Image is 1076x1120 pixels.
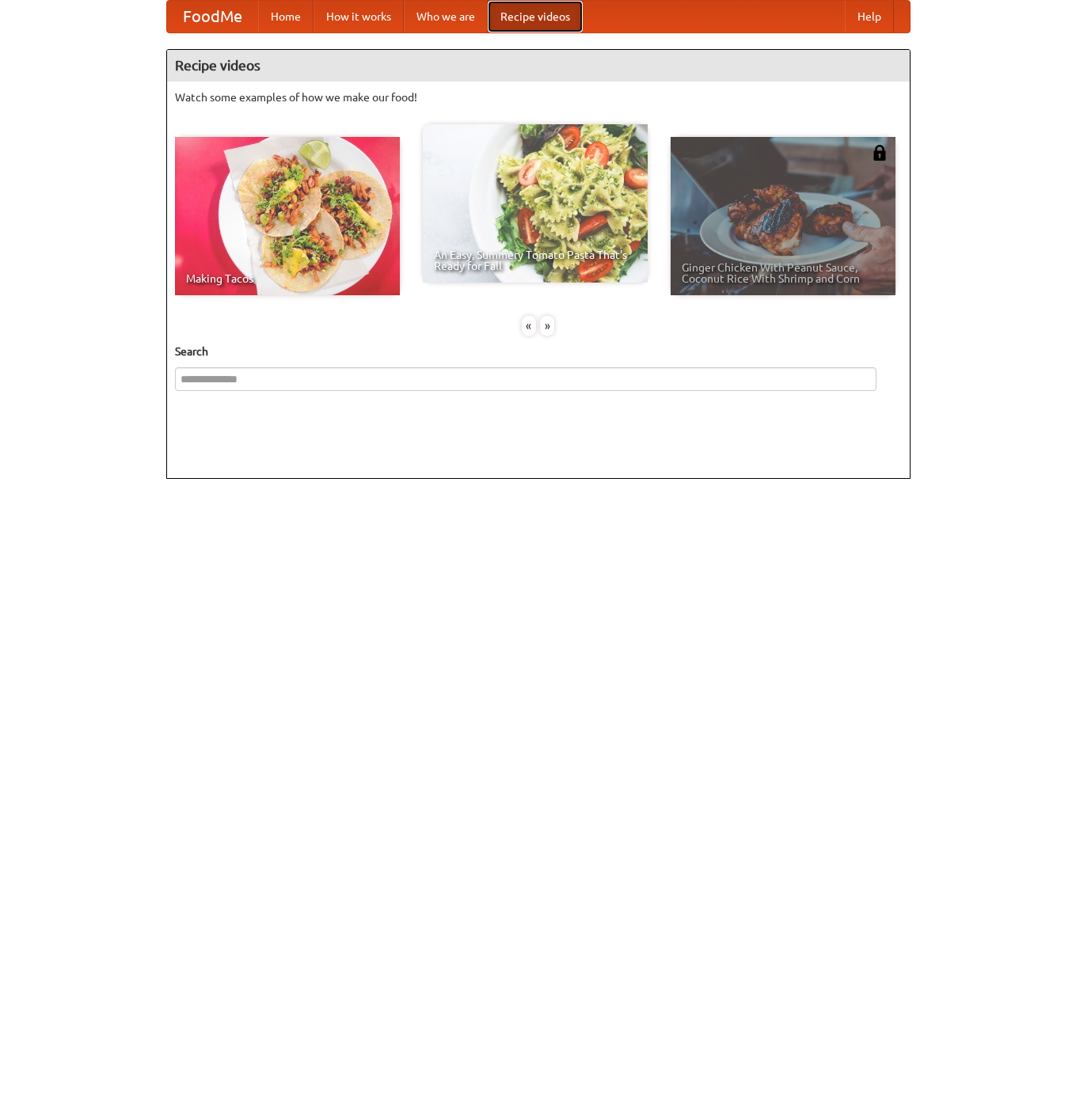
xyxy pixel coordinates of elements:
a: Recipe videos [488,1,583,32]
h5: Search [175,344,902,359]
h4: Recipe videos [167,50,910,82]
p: Watch some examples of how we make our food! [175,89,902,105]
span: Making Tacos [186,273,389,284]
a: FoodMe [167,1,258,32]
img: 483408.png [872,145,888,161]
a: An Easy, Summery Tomato Pasta That's Ready for Fall [423,124,648,283]
div: » [540,316,554,336]
a: Home [258,1,314,32]
div: « [522,316,536,336]
a: Making Tacos [175,137,400,295]
a: Help [845,1,894,32]
a: How it works [314,1,404,32]
a: Who we are [404,1,488,32]
span: An Easy, Summery Tomato Pasta That's Ready for Fall [434,249,637,271]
